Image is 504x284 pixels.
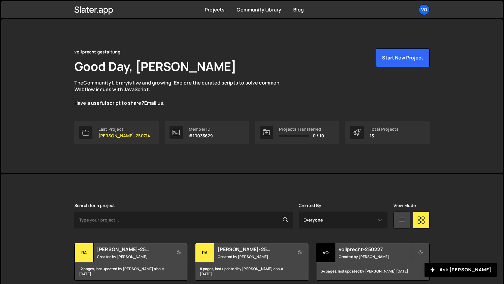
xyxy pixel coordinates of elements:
[74,203,115,208] label: Search for a project
[195,243,309,281] a: ra [PERSON_NAME]-250623 Created by [PERSON_NAME] 8 pages, last updated by [PERSON_NAME] about [DATE]
[97,246,170,253] h2: [PERSON_NAME]-250714
[316,243,430,281] a: vo vollprecht-250227 Created by [PERSON_NAME] 34 pages, last updated by [PERSON_NAME] [DATE]
[74,58,236,75] h1: Good Day, [PERSON_NAME]
[205,6,225,13] a: Projects
[299,203,322,208] label: Created By
[370,127,399,132] div: Total Projects
[313,133,324,138] span: 0 / 10
[74,212,293,228] input: Type your project...
[293,6,304,13] a: Blog
[218,246,290,253] h2: [PERSON_NAME]-250623
[75,262,188,280] div: 12 pages, last updated by [PERSON_NAME] about [DATE]
[144,100,163,106] a: Email us
[339,246,411,253] h2: vollprecht-250227
[394,203,416,208] label: View Mode
[74,79,291,107] p: The is live and growing. Explore the curated scripts to solve common Webflow issues with JavaScri...
[74,121,159,144] a: Last Project [PERSON_NAME]-250714
[339,254,411,259] small: Created by [PERSON_NAME]
[425,263,497,277] button: Ask [PERSON_NAME]
[195,262,308,280] div: 8 pages, last updated by [PERSON_NAME] about [DATE]
[98,127,150,132] div: Last Project
[74,48,120,56] div: vollprecht gestaltung
[237,6,281,13] a: Community Library
[316,243,335,262] div: vo
[189,133,213,138] p: #10035629
[218,254,290,259] small: Created by [PERSON_NAME]
[74,243,188,281] a: ra [PERSON_NAME]-250714 Created by [PERSON_NAME] 12 pages, last updated by [PERSON_NAME] about [D...
[279,127,324,132] div: Projects Transferred
[83,79,128,86] a: Community Library
[97,254,170,259] small: Created by [PERSON_NAME]
[370,133,399,138] p: 13
[75,243,94,262] div: ra
[195,243,214,262] div: ra
[98,133,150,138] p: [PERSON_NAME]-250714
[376,48,430,67] button: Start New Project
[419,4,430,15] a: vo
[189,127,213,132] div: Member ID
[316,262,429,280] div: 34 pages, last updated by [PERSON_NAME] [DATE]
